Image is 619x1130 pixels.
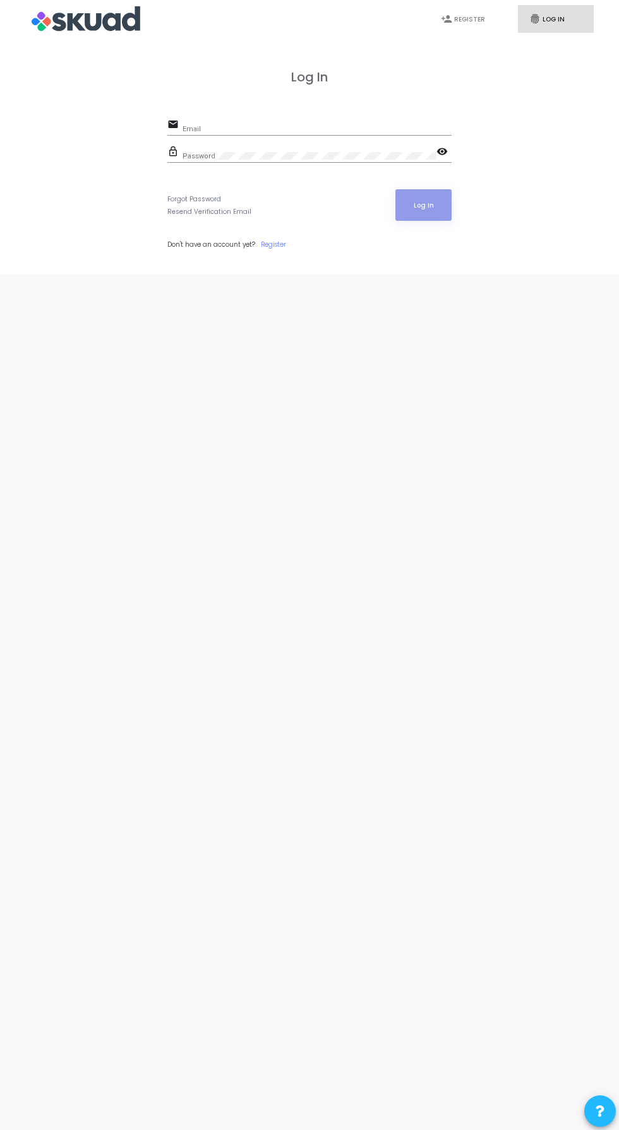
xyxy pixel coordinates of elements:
[529,13,541,25] i: fingerprint
[430,5,505,33] a: person_addRegister
[395,189,452,221] button: Log In
[167,207,251,216] a: Resend Verification Email
[167,194,221,204] a: Forgot Password
[183,125,452,132] input: Email
[436,145,452,160] mat-icon: visibility
[167,118,183,133] mat-icon: email
[261,240,286,249] a: Register
[32,3,140,35] img: logo
[167,145,183,160] mat-icon: lock_outline
[167,69,452,85] h3: Log In
[518,5,594,33] a: fingerprintLog In
[441,13,452,25] i: person_add
[167,240,255,249] span: Don't have an account yet?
